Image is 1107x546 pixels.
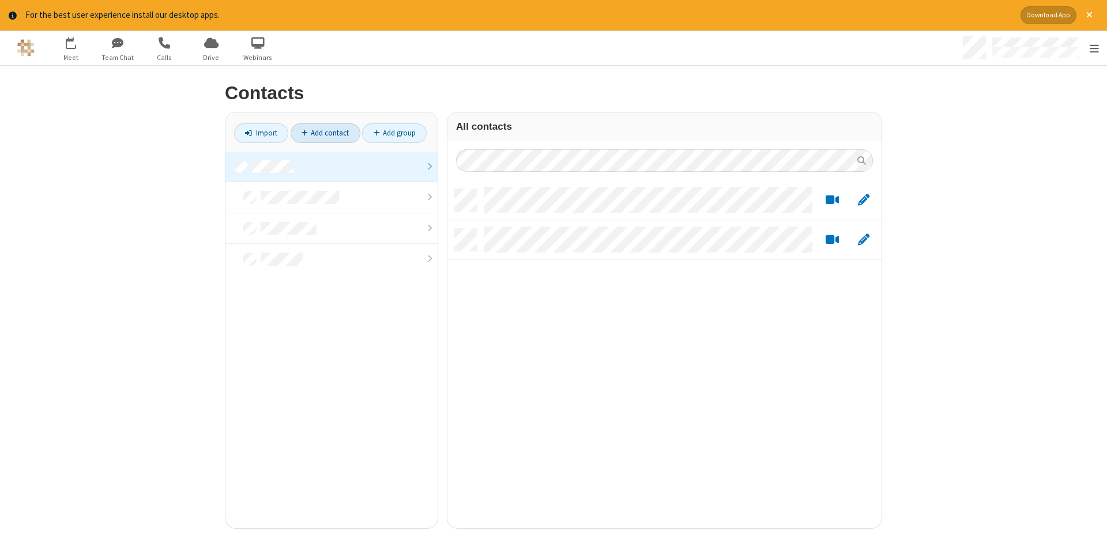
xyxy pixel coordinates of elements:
button: Start a video meeting [821,232,844,247]
a: Add contact [291,123,360,143]
span: Calls [143,52,186,63]
h2: Contacts [225,83,882,103]
span: Team Chat [96,52,140,63]
iframe: Chat [1078,516,1098,538]
div: 1 [74,37,81,46]
button: Start a video meeting [821,193,844,207]
span: Meet [50,52,93,63]
div: For the best user experience install our desktop apps. [25,9,1012,22]
div: grid [447,180,882,528]
button: Download App [1021,6,1076,24]
a: Add group [362,123,427,143]
button: Close alert [1080,6,1098,24]
h3: All contacts [456,121,873,132]
img: QA Selenium DO NOT DELETE OR CHANGE [17,39,35,57]
a: Import [234,123,288,143]
span: Webinars [236,52,280,63]
button: Edit [852,193,875,207]
button: Edit [852,232,875,247]
span: Drive [190,52,233,63]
